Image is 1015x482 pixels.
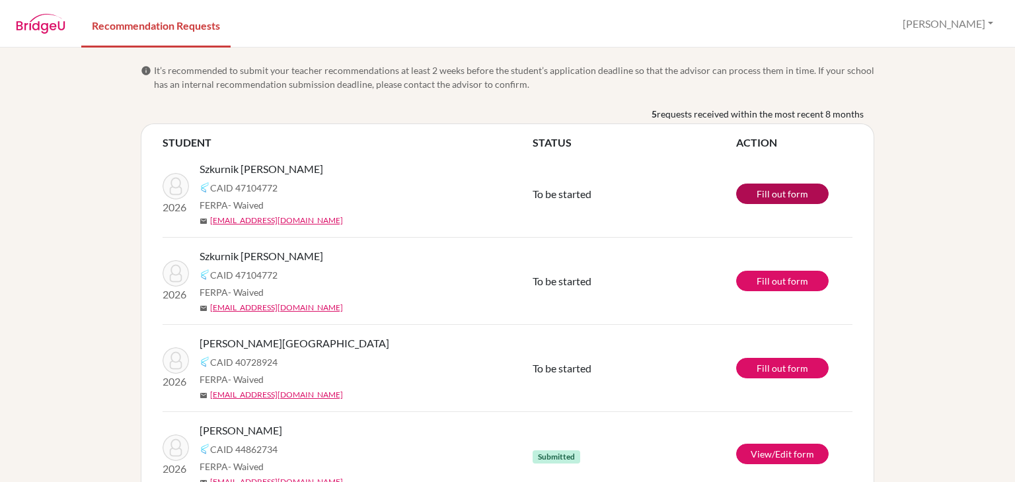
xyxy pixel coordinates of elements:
span: CAID 40728924 [210,355,278,369]
th: STUDENT [163,135,533,151]
span: FERPA [200,198,264,212]
img: Common App logo [200,357,210,367]
span: mail [200,304,207,312]
th: STATUS [533,135,736,151]
span: requests received within the most recent 8 months [657,107,864,121]
img: Davidovich, Sofia [163,347,189,374]
a: Fill out form [736,358,829,378]
span: Szkurnik [PERSON_NAME] [200,248,323,264]
span: [PERSON_NAME][GEOGRAPHIC_DATA] [200,335,389,351]
img: BridgeU logo [16,14,65,34]
p: 2026 [163,461,189,477]
img: Kim, Kevin [163,434,189,461]
span: [PERSON_NAME] [200,423,282,438]
a: Fill out form [736,184,829,204]
span: mail [200,392,207,399]
span: FERPA [200,285,264,299]
img: Common App logo [200,182,210,193]
a: Recommendation Requests [81,2,231,48]
button: [PERSON_NAME] [897,11,999,36]
a: View/Edit form [736,444,829,464]
img: Common App logo [200,444,210,454]
b: 5 [652,107,657,121]
th: ACTION [736,135,852,151]
span: FERPA [200,372,264,386]
p: 2026 [163,374,189,390]
a: [EMAIL_ADDRESS][DOMAIN_NAME] [210,389,343,401]
img: Szkurnik DoRio, Victor Alberto [163,260,189,287]
span: mail [200,217,207,225]
span: It’s recommended to submit your teacher recommendations at least 2 weeks before the student’s app... [154,63,874,91]
span: CAID 47104772 [210,181,278,195]
p: 2026 [163,287,189,302]
img: Szkurnik DoRio, Victor Alberto [163,173,189,199]
span: Submitted [533,450,580,464]
p: 2026 [163,199,189,215]
span: CAID 44862734 [210,442,278,456]
span: - Waived [228,199,264,211]
img: Common App logo [200,269,210,280]
span: To be started [533,275,591,287]
span: To be started [533,362,591,374]
span: Szkurnik [PERSON_NAME] [200,161,323,177]
span: - Waived [228,374,264,385]
span: To be started [533,188,591,200]
a: [EMAIL_ADDRESS][DOMAIN_NAME] [210,302,343,314]
a: [EMAIL_ADDRESS][DOMAIN_NAME] [210,215,343,226]
span: CAID 47104772 [210,268,278,282]
span: - Waived [228,287,264,298]
span: - Waived [228,461,264,472]
span: info [141,65,151,76]
span: FERPA [200,460,264,473]
a: Fill out form [736,271,829,291]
